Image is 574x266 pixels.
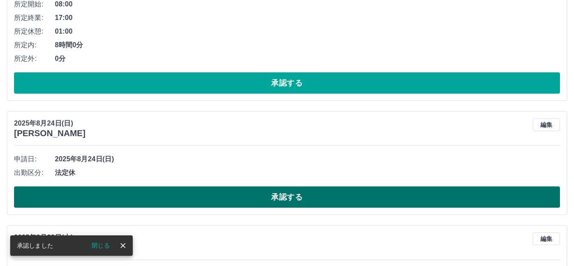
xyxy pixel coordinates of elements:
span: 17:00 [55,13,560,23]
button: 承認する [14,186,560,208]
span: 0分 [55,54,560,64]
button: 閉じる [85,239,117,252]
span: 申請日: [14,154,55,164]
p: 2025年8月24日(日) [14,118,86,129]
h3: [PERSON_NAME] [14,129,86,138]
span: 8時間0分 [55,40,560,50]
span: 2025年8月24日(日) [55,154,560,164]
span: 法定休 [55,168,560,178]
button: 承認する [14,72,560,94]
button: 編集 [533,232,560,245]
button: 編集 [533,118,560,131]
div: 承認しました [17,238,53,253]
span: 所定外: [14,54,55,64]
span: 出勤区分: [14,168,55,178]
span: 所定終業: [14,13,55,23]
span: 01:00 [55,26,560,37]
span: 所定内: [14,40,55,50]
button: close [117,239,129,252]
span: 所定休憩: [14,26,55,37]
p: 2025年8月23日(土) [14,232,86,243]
